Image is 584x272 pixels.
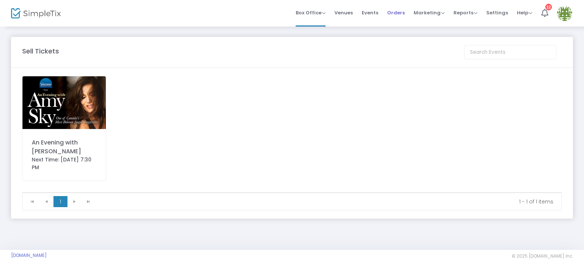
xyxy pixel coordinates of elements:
[22,76,106,129] img: AmySkyOctSinpletix.jpeg
[53,196,67,207] span: Page 1
[362,3,378,22] span: Events
[414,9,445,16] span: Marketing
[464,45,556,59] input: Search Events
[453,9,477,16] span: Reports
[517,9,532,16] span: Help
[32,156,97,171] div: Next Time: [DATE] 7:30 PM
[22,192,562,193] div: Data table
[387,3,405,22] span: Orders
[11,252,47,258] a: [DOMAIN_NAME]
[101,198,553,205] kendo-pager-info: 1 - 1 of 1 items
[545,4,552,10] div: 12
[334,3,353,22] span: Venues
[486,3,508,22] span: Settings
[296,9,326,16] span: Box Office
[22,46,59,56] m-panel-title: Sell Tickets
[32,138,97,156] div: An Evening with [PERSON_NAME]
[512,253,573,259] span: © 2025 [DOMAIN_NAME] Inc.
